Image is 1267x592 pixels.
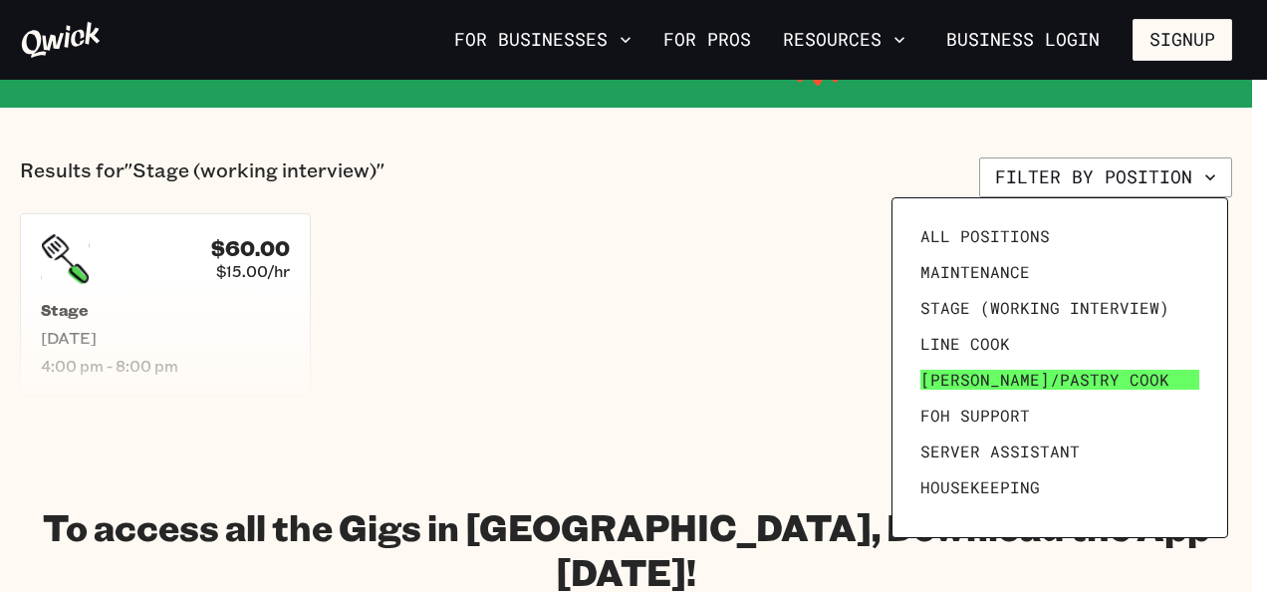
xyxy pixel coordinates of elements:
span: Server Assistant [920,442,1080,461]
span: All Positions [920,226,1050,246]
span: [PERSON_NAME]/Pastry Cook [920,370,1169,390]
span: Stage (working interview) [920,298,1169,318]
span: FOH Support [920,406,1030,426]
ul: Filter by position [912,218,1207,517]
span: Prep Cook [920,513,1010,533]
span: Maintenance [920,262,1030,282]
span: Line Cook [920,334,1010,354]
span: Housekeeping [920,477,1040,497]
